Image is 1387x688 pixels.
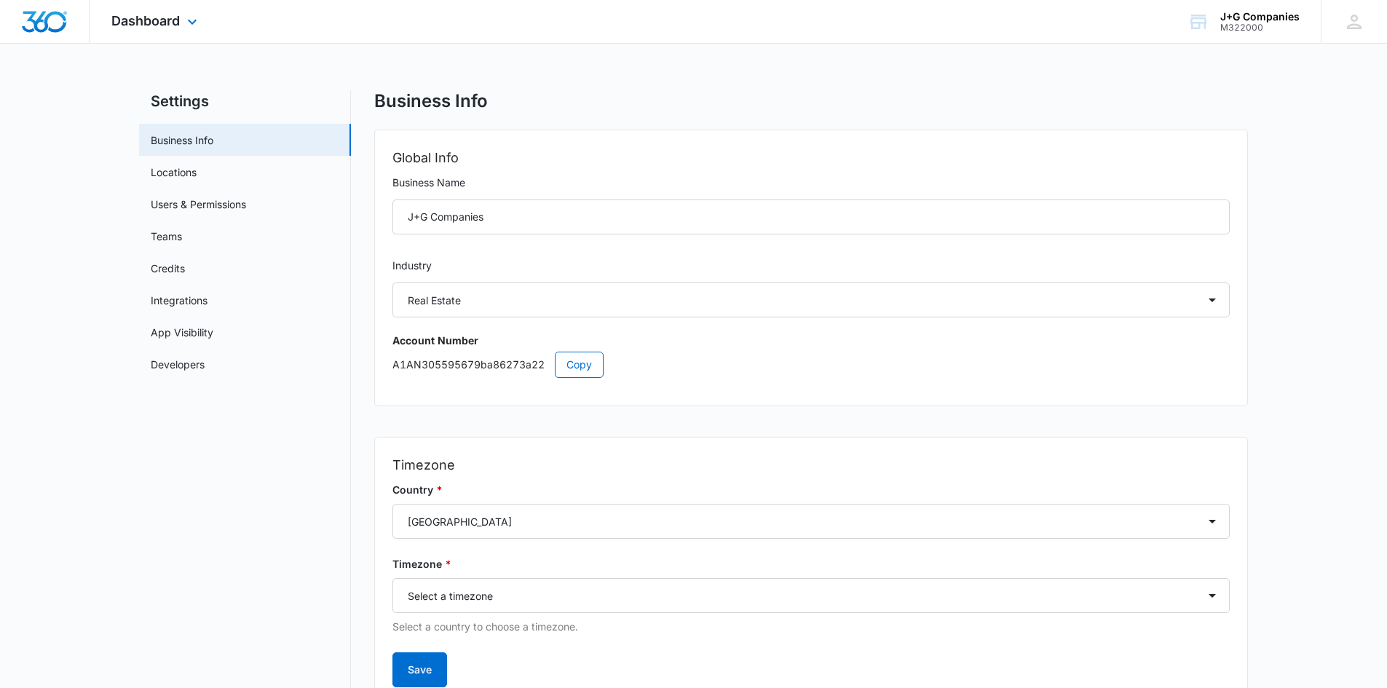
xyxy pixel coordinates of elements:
label: Business Name [392,175,1230,191]
a: Users & Permissions [151,197,246,212]
a: App Visibility [151,325,213,340]
h2: Settings [139,90,351,112]
button: Save [392,652,447,687]
label: Industry [392,258,1230,274]
button: Copy [555,352,604,378]
p: A1AN305595679ba86273a22 [392,352,1230,378]
a: Teams [151,229,182,244]
h1: Business Info [374,90,488,112]
label: Timezone [392,556,1230,572]
div: account id [1220,23,1300,33]
a: Integrations [151,293,208,308]
h2: Timezone [392,455,1230,475]
label: Country [392,482,1230,498]
strong: Account Number [392,334,478,347]
a: Credits [151,261,185,276]
span: Copy [566,357,592,373]
a: Locations [151,165,197,180]
a: Business Info [151,133,213,148]
div: account name [1220,11,1300,23]
span: Dashboard [111,13,180,28]
a: Developers [151,357,205,372]
p: Select a country to choose a timezone. [392,619,1230,635]
h2: Global Info [392,148,1230,168]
